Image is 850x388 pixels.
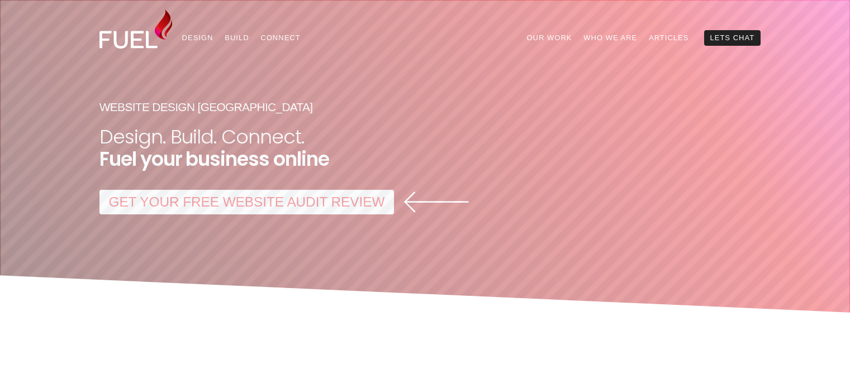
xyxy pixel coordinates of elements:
a: Who We Are [578,30,643,46]
a: Lets Chat [704,30,760,46]
a: Build [219,30,255,46]
a: Articles [643,30,695,46]
img: Fuel Design Ltd - Website design and development company in North Shore, Auckland [99,9,172,49]
a: Design [176,30,219,46]
a: Our Work [521,30,578,46]
a: Connect [255,30,306,46]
